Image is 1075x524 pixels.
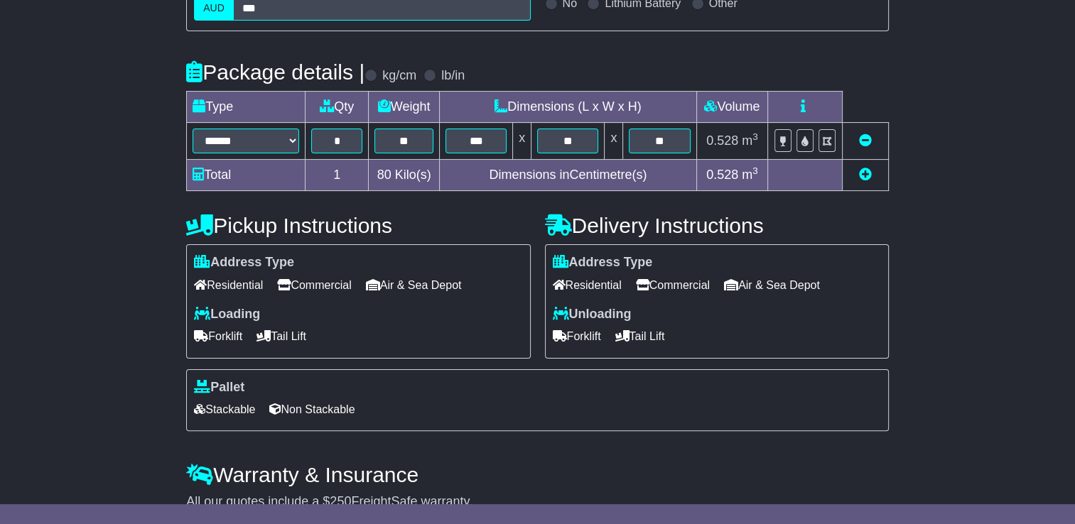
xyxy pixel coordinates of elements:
span: m [742,168,758,182]
h4: Package details | [186,60,364,84]
span: 80 [377,168,391,182]
span: 0.528 [706,133,738,148]
h4: Warranty & Insurance [186,463,889,486]
label: Address Type [194,255,294,271]
span: Non Stackable [269,398,355,420]
td: Total [187,160,306,191]
label: lb/in [441,68,465,84]
span: Residential [194,274,263,296]
td: Type [187,92,306,123]
td: Dimensions in Centimetre(s) [439,160,696,191]
sup: 3 [752,165,758,176]
h4: Pickup Instructions [186,214,530,237]
td: Qty [306,92,369,123]
a: Add new item [859,168,872,182]
td: Weight [369,92,440,123]
span: 250 [330,494,351,508]
label: Unloading [553,307,632,322]
span: Tail Lift [256,325,306,347]
span: 0.528 [706,168,738,182]
span: Air & Sea Depot [366,274,462,296]
span: Air & Sea Depot [724,274,820,296]
h4: Delivery Instructions [545,214,889,237]
div: All our quotes include a $ FreightSafe warranty. [186,494,889,510]
sup: 3 [752,131,758,142]
td: Volume [696,92,767,123]
td: x [513,123,531,160]
label: Pallet [194,380,244,395]
td: 1 [306,160,369,191]
td: Dimensions (L x W x H) [439,92,696,123]
span: Commercial [636,274,710,296]
td: x [605,123,623,160]
span: Forklift [194,325,242,347]
label: kg/cm [382,68,416,84]
label: Address Type [553,255,653,271]
span: Tail Lift [615,325,665,347]
label: Loading [194,307,260,322]
span: Forklift [553,325,601,347]
span: m [742,133,758,148]
span: Commercial [277,274,351,296]
a: Remove this item [859,133,872,148]
span: Stackable [194,398,255,420]
span: Residential [553,274,622,296]
td: Kilo(s) [369,160,440,191]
